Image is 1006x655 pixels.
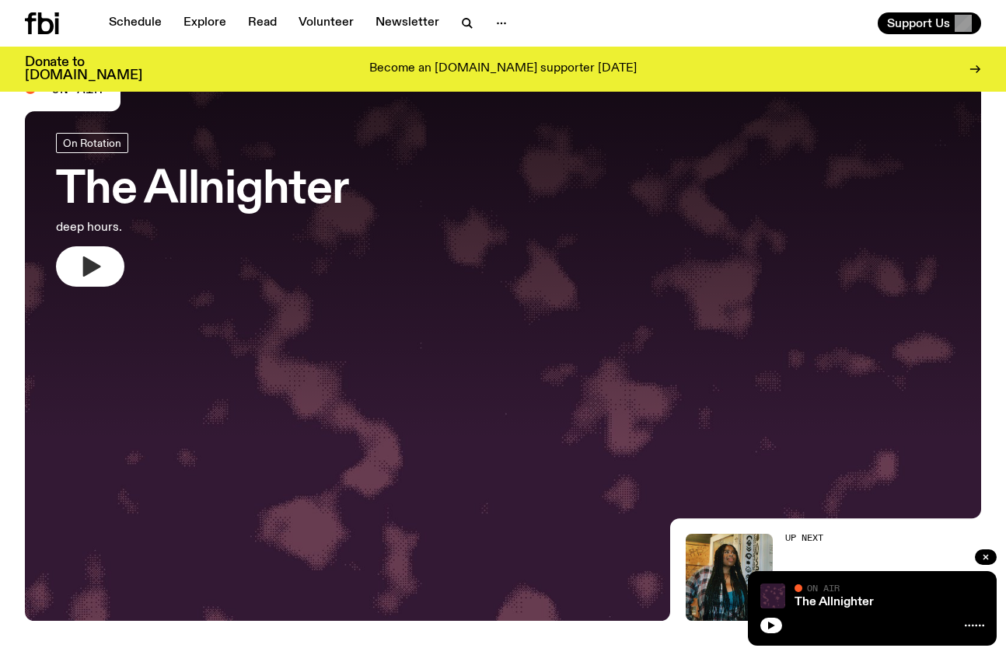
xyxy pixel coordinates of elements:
[51,82,103,96] span: On Air
[785,534,907,542] h2: Up Next
[807,583,840,593] span: On Air
[686,534,773,621] img: Ify - a Brown Skin girl with black braided twists, looking up to the side with her tongue stickin...
[174,12,236,34] a: Explore
[56,133,348,287] a: The Allnighterdeep hours.
[100,12,171,34] a: Schedule
[239,12,286,34] a: Read
[56,169,348,212] h3: The Allnighter
[878,12,981,34] button: Support Us
[795,596,874,608] a: The Allnighter
[289,12,363,34] a: Volunteer
[887,16,950,30] span: Support Us
[63,137,121,148] span: On Rotation
[366,12,449,34] a: Newsletter
[25,56,142,82] h3: Donate to [DOMAIN_NAME]
[56,133,128,153] a: On Rotation
[56,218,348,237] p: deep hours.
[369,62,637,76] p: Become an [DOMAIN_NAME] supporter [DATE]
